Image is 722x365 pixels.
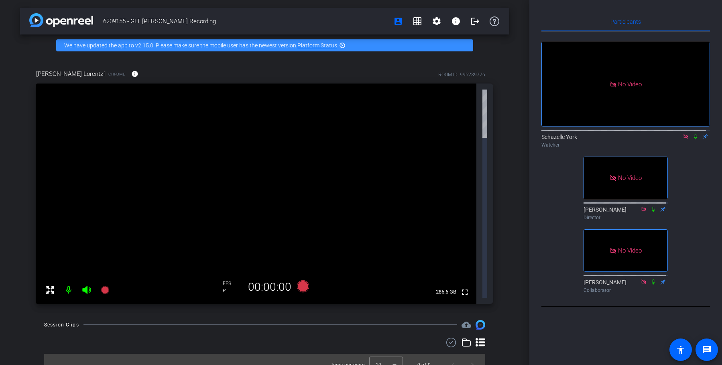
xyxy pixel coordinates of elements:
span: Destinations for your clips [462,320,471,330]
mat-icon: account_box [393,16,403,26]
div: Schazelle York [541,133,710,149]
div: 00:00:00 [243,280,297,294]
img: Session clips [476,320,485,330]
div: Watcher [541,141,710,149]
a: Platform Status [297,42,337,49]
mat-icon: logout [470,16,480,26]
span: 285.6 GB [433,287,459,297]
div: We have updated the app to v2.15.0. Please make sure the mobile user has the newest version. [56,39,473,51]
span: Participants [610,19,641,24]
span: FPS [223,281,231,286]
span: 6209155 - GLT [PERSON_NAME] Recording [103,13,388,29]
mat-icon: info [131,70,138,77]
div: P [223,288,243,294]
mat-icon: settings [432,16,441,26]
mat-icon: info [451,16,461,26]
span: No Video [618,80,642,88]
span: [PERSON_NAME] Lorentz1 [36,69,106,78]
span: Chrome [108,71,125,77]
span: No Video [618,174,642,181]
div: ROOM ID: 995239776 [438,71,485,78]
div: [PERSON_NAME] [584,206,668,221]
mat-icon: fullscreen [460,288,470,297]
mat-icon: cloud_upload [462,320,471,330]
mat-icon: message [702,345,712,355]
div: Director [584,214,668,221]
img: app-logo [29,13,93,27]
mat-icon: highlight_off [339,42,346,49]
div: Session Clips [44,321,79,329]
div: [PERSON_NAME] [584,278,668,294]
div: Collaborator [584,287,668,294]
mat-icon: grid_on [413,16,422,26]
span: No Video [618,247,642,254]
mat-icon: accessibility [676,345,685,355]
